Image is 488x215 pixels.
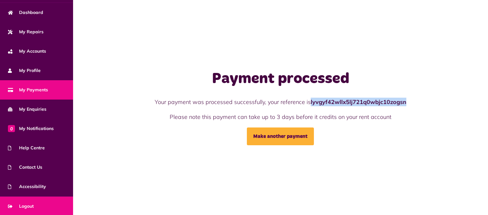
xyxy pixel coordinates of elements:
[8,145,45,151] span: Help Centre
[8,125,15,132] span: 0
[247,127,314,145] a: Make another payment
[8,87,48,93] span: My Payments
[8,106,46,113] span: My Enquiries
[8,67,41,74] span: My Profile
[139,98,422,106] p: Your payment was processed successfully, your reference is
[8,203,34,210] span: Logout
[8,125,54,132] span: My Notifications
[139,70,422,88] h1: Payment processed
[8,48,46,55] span: My Accounts
[8,29,44,35] span: My Repairs
[8,183,46,190] span: Accessibility
[311,98,406,106] strong: lyvgyf42wllx5lj721q0wbjc10zogsn
[139,113,422,121] p: Please note this payment can take up to 3 days before it credits on your rent account
[8,9,43,16] span: Dashboard
[8,164,42,171] span: Contact Us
